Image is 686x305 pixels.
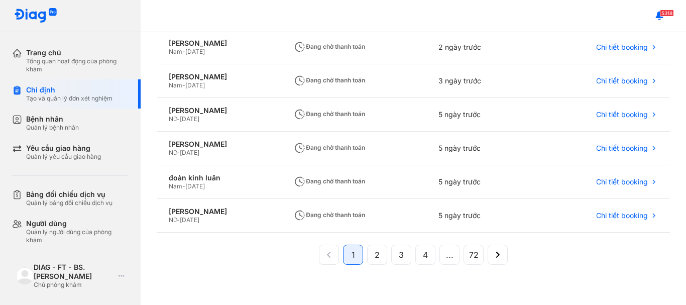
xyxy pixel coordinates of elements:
[26,199,112,207] div: Quản lý bảng đối chiếu dịch vụ
[596,211,648,220] span: Chi tiết booking
[26,228,129,244] div: Quản lý người dùng của phòng khám
[367,245,387,265] button: 2
[26,115,79,124] div: Bệnh nhân
[596,144,648,153] span: Chi tiết booking
[469,249,479,261] span: 72
[169,207,270,216] div: [PERSON_NAME]
[169,149,177,156] span: Nữ
[169,39,270,48] div: [PERSON_NAME]
[185,48,205,55] span: [DATE]
[26,190,112,199] div: Bảng đối chiếu dịch vụ
[294,43,365,50] span: Đang chờ thanh toán
[169,173,270,182] div: đoàn kinh luân
[185,81,205,89] span: [DATE]
[26,48,129,57] div: Trang chủ
[180,149,199,156] span: [DATE]
[169,72,270,81] div: [PERSON_NAME]
[26,144,101,153] div: Yêu cầu giao hàng
[177,216,180,224] span: -
[426,98,540,132] div: 5 ngày trước
[26,124,79,132] div: Quản lý bệnh nhân
[352,249,355,261] span: 1
[185,182,205,190] span: [DATE]
[399,249,404,261] span: 3
[182,81,185,89] span: -
[14,8,57,24] img: logo
[169,216,177,224] span: Nữ
[169,182,182,190] span: Nam
[426,31,540,64] div: 2 ngày trước
[343,245,363,265] button: 1
[596,110,648,119] span: Chi tiết booking
[169,115,177,123] span: Nữ
[660,10,674,17] span: 5318
[177,115,180,123] span: -
[26,57,129,73] div: Tổng quan hoạt động của phòng khám
[426,199,540,233] div: 5 ngày trước
[26,153,101,161] div: Quản lý yêu cầu giao hàng
[596,76,648,85] span: Chi tiết booking
[182,182,185,190] span: -
[426,132,540,165] div: 5 ngày trước
[446,249,453,261] span: ...
[426,165,540,199] div: 5 ngày trước
[294,110,365,118] span: Đang chờ thanh toán
[177,149,180,156] span: -
[16,267,34,285] img: logo
[34,263,115,281] div: DIAG - FT - BS. [PERSON_NAME]
[294,211,365,219] span: Đang chờ thanh toán
[391,245,411,265] button: 3
[294,177,365,185] span: Đang chờ thanh toán
[169,106,270,115] div: [PERSON_NAME]
[169,140,270,149] div: [PERSON_NAME]
[415,245,435,265] button: 4
[596,43,648,52] span: Chi tiết booking
[294,76,365,84] span: Đang chờ thanh toán
[34,281,115,289] div: Chủ phòng khám
[426,64,540,98] div: 3 ngày trước
[294,144,365,151] span: Đang chờ thanh toán
[169,48,182,55] span: Nam
[26,219,129,228] div: Người dùng
[464,245,484,265] button: 72
[26,85,112,94] div: Chỉ định
[596,177,648,186] span: Chi tiết booking
[439,245,460,265] button: ...
[169,81,182,89] span: Nam
[182,48,185,55] span: -
[423,249,428,261] span: 4
[180,115,199,123] span: [DATE]
[26,94,112,103] div: Tạo và quản lý đơn xét nghiệm
[375,249,380,261] span: 2
[180,216,199,224] span: [DATE]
